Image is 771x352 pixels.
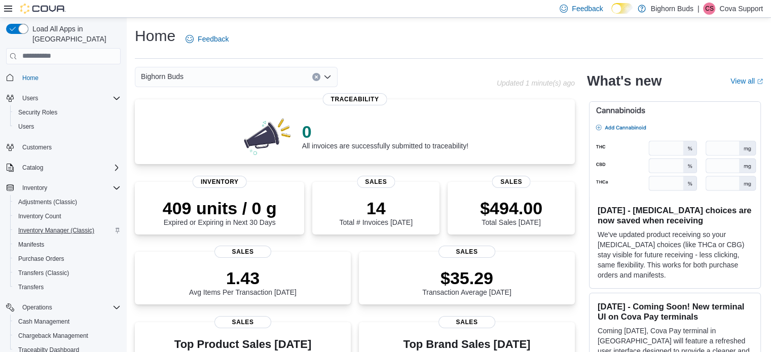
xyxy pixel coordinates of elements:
span: Cash Management [14,316,121,328]
p: $35.29 [422,268,511,288]
span: Chargeback Management [18,332,88,340]
span: Home [22,74,39,82]
span: Transfers (Classic) [18,269,69,277]
button: Manifests [10,238,125,252]
button: Catalog [18,162,47,174]
span: Manifests [18,241,44,249]
p: 14 [339,198,412,218]
a: Home [18,72,43,84]
div: All invoices are successfully submitted to traceability! [302,122,468,150]
span: Users [14,121,121,133]
button: Chargeback Management [10,329,125,343]
span: Inventory Count [18,212,61,220]
p: We've updated product receiving so your [MEDICAL_DATA] choices (like THCa or CBG) stay visible fo... [598,229,752,280]
span: Operations [22,303,52,311]
button: Security Roles [10,105,125,120]
span: Adjustments (Classic) [18,198,77,206]
div: Total Sales [DATE] [480,198,542,226]
span: CS [705,3,714,15]
span: Bighorn Buds [141,70,183,83]
button: Inventory Count [10,209,125,223]
span: Inventory Manager (Classic) [18,226,94,234]
span: Sales [214,316,271,328]
a: Security Roles [14,106,61,119]
p: Bighorn Buds [651,3,693,15]
svg: External link [757,79,763,85]
span: Load All Apps in [GEOGRAPHIC_DATA] [28,24,121,44]
span: Customers [18,141,121,153]
h3: Top Brand Sales [DATE] [403,338,531,350]
p: Cova Support [719,3,763,15]
a: Chargeback Management [14,330,92,342]
a: Transfers (Classic) [14,267,73,279]
span: Manifests [14,239,121,251]
span: Users [22,94,38,102]
span: Catalog [18,162,121,174]
span: Sales [438,316,495,328]
a: Users [14,121,38,133]
button: Transfers [10,280,125,294]
button: Users [10,120,125,134]
span: Sales [438,246,495,258]
button: Adjustments (Classic) [10,195,125,209]
h2: What's new [587,73,662,89]
button: Transfers (Classic) [10,266,125,280]
p: 0 [302,122,468,142]
span: Inventory [193,176,247,188]
button: Open list of options [323,73,332,81]
span: Transfers (Classic) [14,267,121,279]
button: Operations [18,301,56,314]
div: Avg Items Per Transaction [DATE] [189,268,297,296]
button: Users [18,92,42,104]
span: Inventory [22,184,47,192]
span: Cash Management [18,318,69,326]
a: Inventory Manager (Classic) [14,224,98,237]
span: Traceability [322,93,387,105]
span: Transfers [18,283,44,291]
button: Inventory Manager (Classic) [10,223,125,238]
span: Catalog [22,164,43,172]
img: Cova [20,4,66,14]
p: Updated 1 minute(s) ago [497,79,575,87]
button: Cash Management [10,315,125,329]
span: Users [18,123,34,131]
button: Catalog [2,161,125,175]
a: Feedback [181,29,233,49]
h3: [DATE] - [MEDICAL_DATA] choices are now saved when receiving [598,205,752,225]
div: Transaction Average [DATE] [422,268,511,296]
p: | [697,3,700,15]
button: Customers [2,140,125,154]
span: Transfers [14,281,121,293]
span: Operations [18,301,121,314]
span: Chargeback Management [14,330,121,342]
span: Sales [214,246,271,258]
h3: [DATE] - Coming Soon! New terminal UI on Cova Pay terminals [598,301,752,322]
span: Purchase Orders [18,255,64,263]
span: Customers [22,143,52,151]
p: 409 units / 0 g [163,198,277,218]
h3: Top Product Sales [DATE] [152,338,334,350]
span: Inventory Count [14,210,121,222]
button: Home [2,70,125,85]
span: Sales [492,176,530,188]
h1: Home [135,26,175,46]
span: Feedback [198,34,229,44]
span: Feedback [572,4,603,14]
span: Inventory [18,182,121,194]
span: Home [18,71,121,84]
a: Cash Management [14,316,74,328]
span: Purchase Orders [14,253,121,265]
a: Transfers [14,281,48,293]
a: Adjustments (Classic) [14,196,81,208]
span: Security Roles [18,108,57,116]
button: Inventory [18,182,51,194]
p: $494.00 [480,198,542,218]
a: Manifests [14,239,48,251]
span: Inventory Manager (Classic) [14,224,121,237]
input: Dark Mode [611,3,633,14]
span: Adjustments (Classic) [14,196,121,208]
a: Inventory Count [14,210,65,222]
div: Total # Invoices [DATE] [339,198,412,226]
button: Users [2,91,125,105]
